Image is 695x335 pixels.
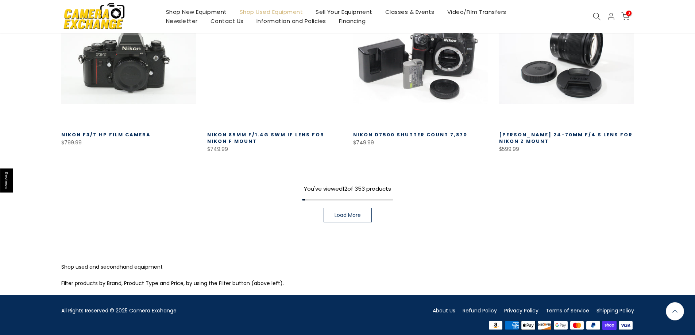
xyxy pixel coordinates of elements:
a: Newsletter [159,16,204,26]
span: 0 [626,11,632,16]
img: apple pay [520,320,536,331]
p: Filter products by Brand, Product Type and Price, by using the Filter button (above left). [61,279,634,288]
div: $749.99 [207,145,342,154]
a: 0 [621,12,629,20]
img: paypal [585,320,602,331]
a: Sell Your Equipment [309,7,379,16]
a: Load More [324,208,372,222]
p: Shop used and secondhand equipment [61,262,634,272]
img: shopify pay [601,320,618,331]
a: Shop New Equipment [159,7,233,16]
a: Nikon F3/T HP Film Camera [61,131,151,138]
div: $749.99 [353,138,488,147]
img: google pay [553,320,569,331]
img: discover [536,320,553,331]
a: Shipping Policy [596,307,634,314]
div: All Rights Reserved © 2025 Camera Exchange [61,306,342,315]
a: Terms of Service [546,307,589,314]
a: Classes & Events [379,7,441,16]
div: $599.99 [499,145,634,154]
a: Information and Policies [250,16,332,26]
a: Video/Film Transfers [441,7,513,16]
img: visa [618,320,634,331]
a: Shop Used Equipment [233,7,309,16]
span: You've viewed of 353 products [304,185,391,192]
img: master [569,320,585,331]
a: [PERSON_NAME] 24-70mm f/4 S Lens for Nikon Z Mount [499,131,633,145]
a: Refund Policy [463,307,497,314]
a: Financing [332,16,372,26]
a: Nikon D7500 Shutter Count 7,870 [353,131,467,138]
span: 12 [343,185,347,192]
span: Load More [335,213,361,218]
a: Contact Us [204,16,250,26]
img: american express [504,320,520,331]
a: Nikon 85mm f/1.4G SWM IF Lens for Nikon F Mount [207,131,324,145]
div: $799.99 [61,138,196,147]
a: Privacy Policy [504,307,538,314]
a: Back to the top [666,302,684,320]
img: amazon payments [487,320,504,331]
a: About Us [433,307,455,314]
